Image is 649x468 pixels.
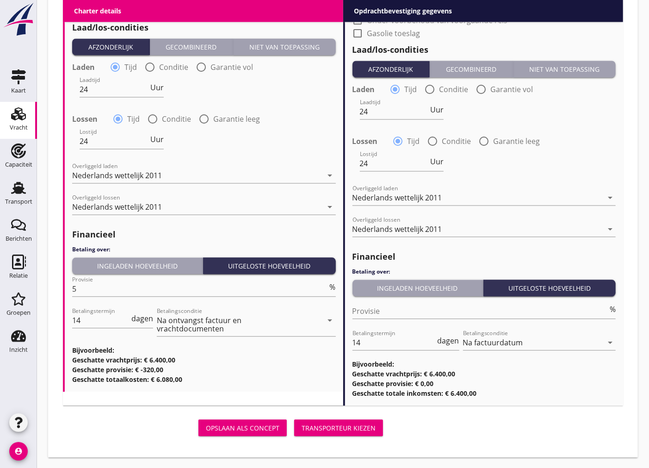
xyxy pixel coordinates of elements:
strong: Lossen [72,114,98,124]
h3: Bijvoorbeeld: [352,359,616,369]
div: Opslaan als concept [206,423,279,433]
div: % [328,283,336,291]
i: arrow_drop_down [325,315,336,326]
label: Conditie [442,137,471,146]
h3: Geschatte totale inkomsten: € 6.400,00 [352,388,616,398]
button: Afzonderlijk [72,38,150,55]
input: Lostijd [80,134,148,149]
label: Garantie vol [491,85,533,94]
h3: Geschatte totaalkosten: € 6.080,00 [72,374,336,384]
div: Nederlands wettelijk 2011 [352,225,442,233]
h2: Laad/los-condities [352,44,616,56]
div: Uitgeloste hoeveelheid [487,283,612,293]
div: Transporteur kiezen [302,423,376,433]
label: Stremming/ijstoeslag [367,3,442,12]
label: Garantie vol [210,62,253,72]
div: Ingeladen hoeveelheid [356,283,479,293]
div: Vracht [10,125,28,131]
button: Transporteur kiezen [294,419,383,436]
div: Ingeladen hoeveelheid [76,261,199,271]
i: account_circle [9,442,28,461]
input: Lostijd [360,156,429,171]
span: Uur [150,136,164,143]
button: Afzonderlijk [352,61,430,77]
input: Provisie [72,281,328,296]
button: Niet van toepassing [513,61,616,77]
div: Kaart [11,87,26,94]
button: Gecombineerd [430,61,513,77]
label: Conditie [159,62,188,72]
div: dagen [130,315,153,322]
h3: Bijvoorbeeld: [72,345,336,355]
label: Tijd [127,114,140,124]
label: Gasolie toeslag [87,6,140,16]
div: Niet van toepassing [517,64,612,74]
input: Provisie [352,304,608,318]
div: Groepen [6,310,31,316]
div: Na ontvangst factuur en vrachtdocumenten [157,316,306,333]
span: Uur [150,84,164,91]
label: Conditie [162,114,191,124]
i: arrow_drop_down [605,224,616,235]
div: Uitgeloste hoeveelheid [207,261,332,271]
i: arrow_drop_down [325,201,336,212]
button: Uitgeloste hoeveelheid [203,257,335,274]
button: Gecombineerd [150,38,234,55]
div: % [608,306,616,313]
div: Afzonderlijk [76,42,146,52]
label: Tijd [124,62,137,72]
div: Capaciteit [5,162,32,168]
h4: Betaling over: [72,245,336,254]
h3: Geschatte vrachtprijs: € 6.400,00 [72,355,336,365]
input: Laadtijd [80,82,148,97]
button: Ingeladen hoeveelheid [72,257,203,274]
label: Tijd [408,137,420,146]
i: arrow_drop_down [605,337,616,348]
span: Uur [430,106,444,113]
h2: Laad/los-condities [72,21,336,34]
div: dagen [436,337,459,344]
label: Conditie [439,85,469,94]
button: Niet van toepassing [233,38,336,55]
div: Berichten [6,236,32,242]
label: Garantie leeg [213,114,260,124]
input: Betalingstermijn [72,313,130,328]
div: Nederlands wettelijk 2011 [72,203,162,211]
i: arrow_drop_down [605,192,616,203]
div: Transport [5,199,32,205]
h3: Geschatte vrachtprijs: € 6.400,00 [352,369,616,379]
h2: Financieel [72,228,336,241]
label: Tijd [405,85,417,94]
div: Relatie [9,273,28,279]
label: Onder voorbehoud van voorgaande reis [367,16,508,25]
strong: Laden [352,85,375,94]
button: Ingeladen hoeveelheid [352,280,483,296]
div: Nederlands wettelijk 2011 [72,171,162,180]
strong: Lossen [352,137,378,146]
div: Gecombineerd [433,64,509,74]
div: Nederlands wettelijk 2011 [352,193,442,202]
input: Betalingstermijn [352,335,436,350]
input: Laadtijd [360,104,429,119]
div: Inzicht [9,347,28,353]
h2: Financieel [352,250,616,263]
h3: Geschatte provisie: € 0,00 [352,379,616,388]
div: Afzonderlijk [356,64,426,74]
strong: Laden [72,62,95,72]
img: logo-small.a267ee39.svg [2,2,35,37]
i: arrow_drop_down [325,170,336,181]
div: Niet van toepassing [237,42,332,52]
label: Garantie leeg [494,137,540,146]
h4: Betaling over: [352,268,616,276]
div: Gecombineerd [154,42,229,52]
div: Na factuurdatum [463,338,523,347]
h3: Geschatte provisie: € -320,00 [72,365,336,374]
label: Gasolie toeslag [367,29,420,38]
button: Opslaan als concept [198,419,287,436]
button: Uitgeloste hoeveelheid [483,280,616,296]
span: Uur [430,158,444,165]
